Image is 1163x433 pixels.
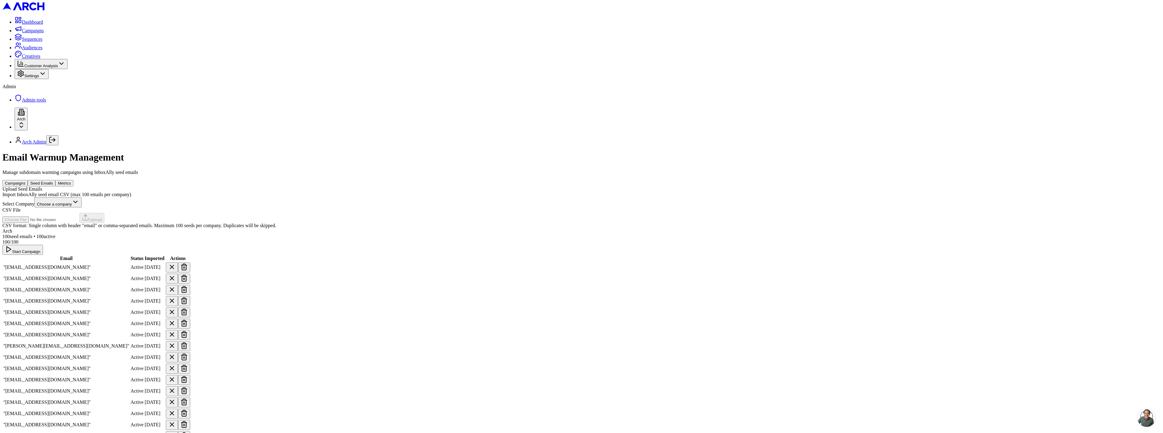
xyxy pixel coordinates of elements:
[1137,409,1156,427] a: Open chat
[131,377,144,383] div: Active
[131,355,144,360] div: Active
[131,388,144,394] div: Active
[3,341,130,352] td: "[PERSON_NAME][EMAIL_ADDRESS][DOMAIN_NAME]"
[15,19,43,25] a: Dashboard
[2,207,21,213] label: CSV File
[145,296,165,307] td: [DATE]
[2,192,1161,197] div: Import InboxAlly seed email CSV (max 100 emails per company)
[24,64,58,68] span: Customer Analysis
[2,228,1161,234] div: Arch
[15,54,40,59] a: Creatives
[3,420,130,430] td: "[EMAIL_ADDRESS][DOMAIN_NAME]"
[2,84,1161,89] div: Admin
[15,59,68,69] button: Customer Analysis
[15,45,43,50] a: Audiences
[17,117,25,121] span: Arch
[2,239,1161,245] div: 100 /100
[3,296,130,307] td: "[EMAIL_ADDRESS][DOMAIN_NAME]"
[145,330,165,340] td: [DATE]
[131,265,144,270] div: Active
[3,307,130,318] td: "[EMAIL_ADDRESS][DOMAIN_NAME]"
[3,408,130,419] td: "[EMAIL_ADDRESS][DOMAIN_NAME]"
[3,285,130,295] td: "[EMAIL_ADDRESS][DOMAIN_NAME]"
[2,170,1161,175] p: Manage subdomain warming campaigns using InboxAlly seed emails
[79,213,104,223] button: Upload
[131,332,144,338] div: Active
[131,310,144,315] div: Active
[145,386,165,397] td: [DATE]
[145,318,165,329] td: [DATE]
[131,411,144,416] div: Active
[3,397,130,408] td: "[EMAIL_ADDRESS][DOMAIN_NAME]"
[145,341,165,352] td: [DATE]
[131,366,144,371] div: Active
[131,321,144,326] div: Active
[22,54,40,59] span: Creatives
[2,186,1161,192] div: Upload Seed Emails
[166,255,190,262] th: Actions
[131,422,144,428] div: Active
[2,223,1161,228] div: CSV format: Single column with header "email" or comma-separated emails. Maximum 100 seeds per co...
[3,255,130,262] th: Email
[2,201,34,206] label: Select Company
[131,276,144,281] div: Active
[145,352,165,363] td: [DATE]
[15,108,28,130] button: Arch
[130,255,144,262] th: Status
[22,139,46,144] a: Arch Admin
[22,28,44,33] span: Campaigns
[22,45,43,50] span: Audiences
[145,375,165,385] td: [DATE]
[55,180,73,186] button: Metrics
[131,298,144,304] div: Active
[3,386,130,397] td: "[EMAIL_ADDRESS][DOMAIN_NAME]"
[28,180,55,186] button: Seed Emails
[2,152,1161,163] h1: Email Warmup Management
[145,397,165,408] td: [DATE]
[22,36,43,42] span: Sequences
[22,97,46,102] span: Admin tools
[145,420,165,430] td: [DATE]
[145,255,165,262] th: Imported
[3,273,130,284] td: "[EMAIL_ADDRESS][DOMAIN_NAME]"
[2,245,43,255] button: Start Campaign
[145,408,165,419] td: [DATE]
[145,262,165,273] td: [DATE]
[22,19,43,25] span: Dashboard
[2,180,28,186] button: Campaigns
[15,36,43,42] a: Sequences
[145,273,165,284] td: [DATE]
[131,400,144,405] div: Active
[2,234,1161,239] div: 100 seed emails • 100 active
[3,318,130,329] td: "[EMAIL_ADDRESS][DOMAIN_NAME]"
[3,375,130,385] td: "[EMAIL_ADDRESS][DOMAIN_NAME]"
[145,285,165,295] td: [DATE]
[15,28,44,33] a: Campaigns
[3,262,130,273] td: "[EMAIL_ADDRESS][DOMAIN_NAME]"
[145,307,165,318] td: [DATE]
[15,97,46,102] a: Admin tools
[3,330,130,340] td: "[EMAIL_ADDRESS][DOMAIN_NAME]"
[131,343,144,349] div: Active
[131,287,144,293] div: Active
[24,74,39,78] span: Settings
[46,135,58,145] button: Log out
[145,363,165,374] td: [DATE]
[3,352,130,363] td: "[EMAIL_ADDRESS][DOMAIN_NAME]"
[3,363,130,374] td: "[EMAIL_ADDRESS][DOMAIN_NAME]"
[15,69,49,79] button: Settings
